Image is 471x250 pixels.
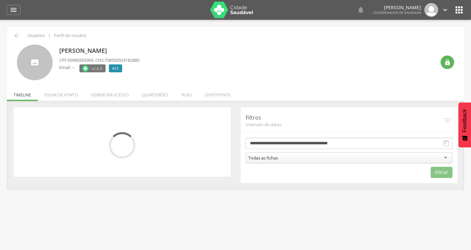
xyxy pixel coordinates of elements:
[443,116,452,126] i: 
[112,66,119,71] span: ACE
[84,86,135,101] li: Gerenciar acesso
[441,55,454,69] div: Resetar senha
[248,155,278,161] div: Todas as fichas
[46,32,53,39] i: 
[442,139,450,147] i: 
[442,3,449,17] a: 
[59,47,139,55] p: [PERSON_NAME]
[373,10,421,15] span: Coordenador de Endemias
[7,5,21,15] a: 
[59,57,139,63] p: CPF: , CNS:
[54,33,87,38] p: Perfil do Usuário
[454,5,464,15] i: 
[458,102,471,147] button: Feedback - Mostrar pesquisa
[79,64,106,72] label: Versão do aplicativo
[38,86,84,101] li: Folha de ponto
[246,122,443,127] span: Intervalo de datas
[246,114,443,122] p: Filtros
[199,86,238,101] li: Dispositivos
[357,6,365,14] i: 
[431,167,452,178] button: Filtrar
[68,57,93,63] span: 00966563360
[444,59,451,66] i: 
[13,32,21,40] i: Voltar
[373,5,421,10] p: [PERSON_NAME]
[59,64,74,71] p: Email: --
[10,6,18,14] i: 
[105,57,139,63] span: 708500503182880
[135,86,175,101] li: Quarteirões
[27,33,45,38] p: Usuários
[442,6,449,14] i: 
[462,109,468,132] span: Feedback
[175,86,199,101] li: Ruas
[91,65,102,72] span: v2.6.0
[357,3,365,17] a: 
